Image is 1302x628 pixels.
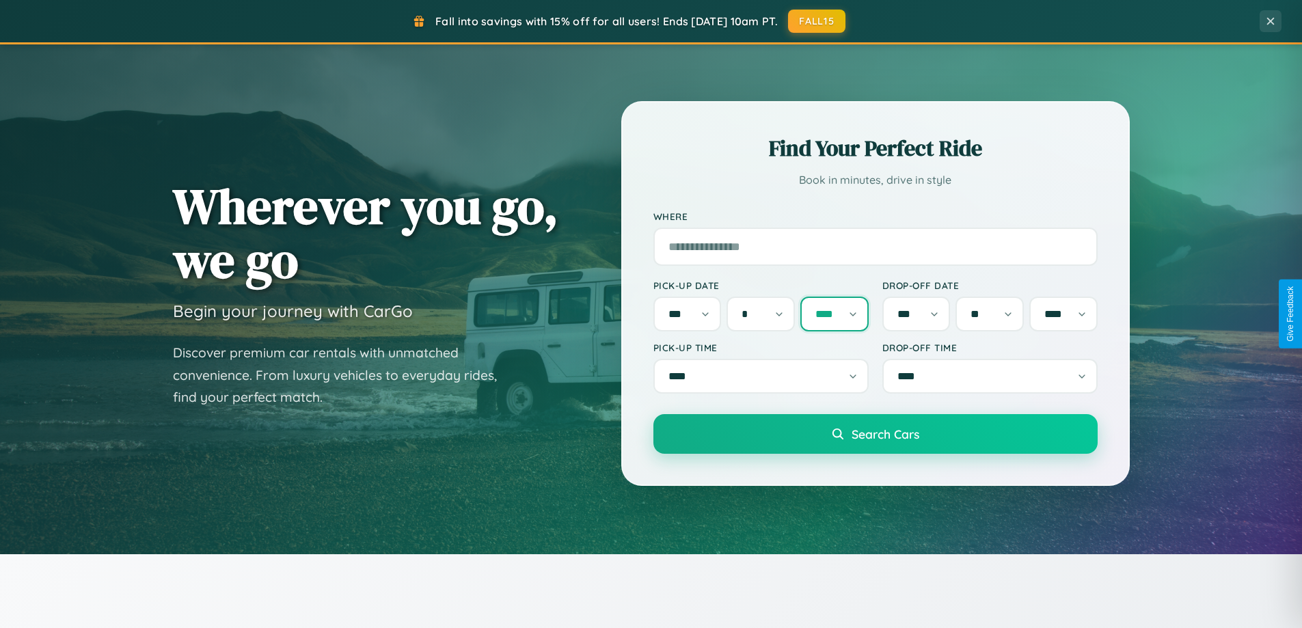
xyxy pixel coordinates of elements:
[653,133,1098,163] h2: Find Your Perfect Ride
[653,210,1098,222] label: Where
[882,342,1098,353] label: Drop-off Time
[882,279,1098,291] label: Drop-off Date
[653,170,1098,190] p: Book in minutes, drive in style
[653,414,1098,454] button: Search Cars
[788,10,845,33] button: FALL15
[852,426,919,441] span: Search Cars
[653,279,869,291] label: Pick-up Date
[173,179,558,287] h1: Wherever you go, we go
[653,342,869,353] label: Pick-up Time
[173,342,515,409] p: Discover premium car rentals with unmatched convenience. From luxury vehicles to everyday rides, ...
[173,301,413,321] h3: Begin your journey with CarGo
[1286,286,1295,342] div: Give Feedback
[435,14,778,28] span: Fall into savings with 15% off for all users! Ends [DATE] 10am PT.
